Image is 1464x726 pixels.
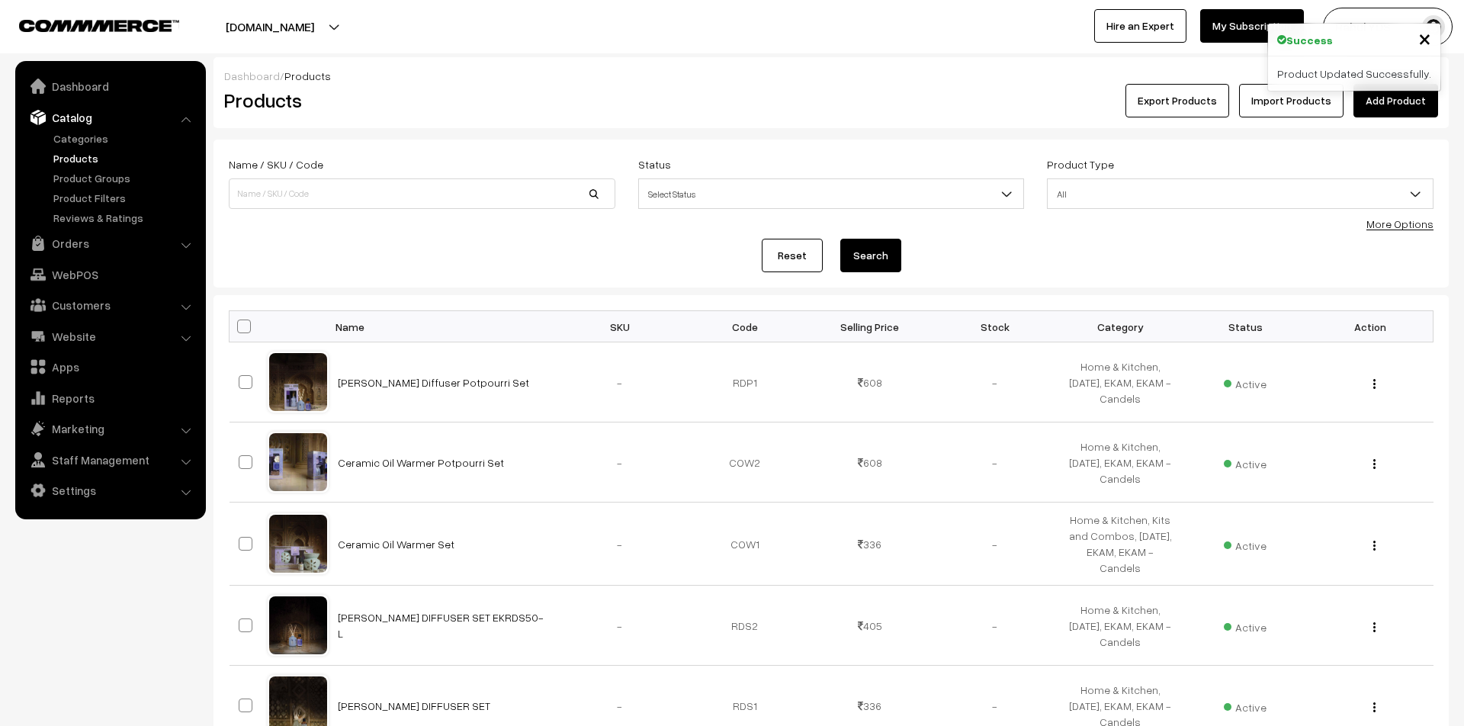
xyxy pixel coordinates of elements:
a: Reports [19,384,201,412]
span: Active [1224,534,1267,554]
th: Status [1183,311,1308,342]
td: COW1 [682,503,807,586]
a: Apps [19,353,201,381]
a: Dashboard [224,69,280,82]
td: RDP1 [682,342,807,422]
a: Reviews & Ratings [50,210,201,226]
span: Active [1224,452,1267,472]
button: Rahul YDS [1323,8,1453,46]
strong: Success [1286,32,1333,48]
td: - [933,422,1058,503]
a: Hire an Expert [1094,9,1186,43]
img: user [1422,15,1445,38]
a: Products [50,150,201,166]
button: Export Products [1125,84,1229,117]
button: Close [1418,27,1431,50]
a: Add Product [1353,84,1438,117]
td: 336 [807,503,933,586]
a: Settings [19,477,201,504]
button: Search [840,239,901,272]
a: Staff Management [19,446,201,474]
th: Action [1308,311,1433,342]
a: Ceramic Oil Warmer Set [338,538,454,551]
span: All [1048,181,1433,207]
a: Product Groups [50,170,201,186]
td: Home & Kitchen, [DATE], EKAM, EKAM - Candels [1058,422,1183,503]
td: - [933,586,1058,666]
a: Ceramic Oil Warmer Potpourri Set [338,456,504,469]
span: Active [1224,615,1267,635]
img: Menu [1373,379,1376,389]
td: Home & Kitchen, [DATE], EKAM, EKAM - Candels [1058,586,1183,666]
a: [PERSON_NAME] DIFFUSER SET EKRDS50-L [338,611,544,640]
a: Customers [19,291,201,319]
td: Home & Kitchen, Kits and Combos, [DATE], EKAM, EKAM - Candels [1058,503,1183,586]
th: Name [329,311,557,342]
td: COW2 [682,422,807,503]
img: Menu [1373,702,1376,712]
span: Select Status [639,181,1024,207]
img: Menu [1373,459,1376,469]
td: - [933,342,1058,422]
div: / [224,68,1438,84]
h2: Products [224,88,614,112]
a: [PERSON_NAME] DIFFUSER SET [338,699,490,712]
td: - [557,422,682,503]
span: Products [284,69,331,82]
a: Product Filters [50,190,201,206]
input: Name / SKU / Code [229,178,615,209]
a: Dashboard [19,72,201,100]
th: Stock [933,311,1058,342]
span: × [1418,24,1431,52]
span: Active [1224,695,1267,715]
th: SKU [557,311,682,342]
a: COMMMERCE [19,15,152,34]
td: RDS2 [682,586,807,666]
td: 405 [807,586,933,666]
a: Import Products [1239,84,1344,117]
th: Selling Price [807,311,933,342]
a: Catalog [19,104,201,131]
img: Menu [1373,541,1376,551]
td: - [557,586,682,666]
td: Home & Kitchen, [DATE], EKAM, EKAM - Candels [1058,342,1183,422]
td: - [933,503,1058,586]
button: [DOMAIN_NAME] [172,8,368,46]
a: Categories [50,130,201,146]
a: Orders [19,230,201,257]
span: Select Status [638,178,1025,209]
a: Reset [762,239,823,272]
label: Name / SKU / Code [229,156,323,172]
label: Product Type [1047,156,1114,172]
a: More Options [1366,217,1433,230]
td: 608 [807,342,933,422]
a: Website [19,323,201,350]
img: COMMMERCE [19,20,179,31]
img: Menu [1373,622,1376,632]
td: - [557,503,682,586]
th: Code [682,311,807,342]
a: [PERSON_NAME] Diffuser Potpourri Set [338,376,529,389]
span: Active [1224,372,1267,392]
a: Marketing [19,415,201,442]
td: - [557,342,682,422]
td: 608 [807,422,933,503]
span: All [1047,178,1433,209]
a: My Subscription [1200,9,1304,43]
label: Status [638,156,671,172]
a: WebPOS [19,261,201,288]
th: Category [1058,311,1183,342]
div: Product Updated Successfully. [1268,56,1440,91]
